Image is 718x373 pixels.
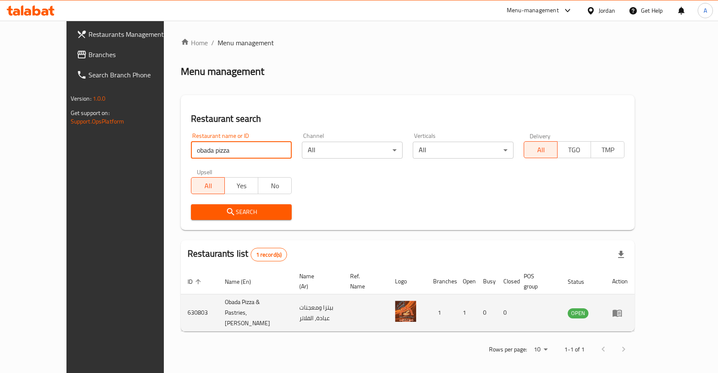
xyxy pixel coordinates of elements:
[426,269,456,294] th: Branches
[88,70,179,80] span: Search Branch Phone
[599,6,615,15] div: Jordan
[426,294,456,332] td: 1
[293,294,343,332] td: بيتزا ومعجنات عبادة, الفلاتر
[704,6,707,15] span: A
[395,301,416,322] img: Obada Pizza & Pastries, Al Falater
[225,277,262,287] span: Name (En)
[181,38,635,48] nav: breadcrumb
[188,247,287,261] h2: Restaurants list
[224,177,258,194] button: Yes
[70,24,186,44] a: Restaurants Management
[218,38,274,48] span: Menu management
[611,244,631,265] div: Export file
[181,294,218,332] td: 630803
[262,180,288,192] span: No
[456,269,476,294] th: Open
[350,271,378,291] span: Ref. Name
[70,65,186,85] a: Search Branch Phone
[524,271,551,291] span: POS group
[591,141,624,158] button: TMP
[93,93,106,104] span: 1.0.0
[594,144,621,156] span: TMP
[612,308,628,318] div: Menu
[557,141,591,158] button: TGO
[181,65,264,78] h2: Menu management
[191,177,225,194] button: All
[71,107,110,118] span: Get support on:
[497,269,517,294] th: Closed
[568,308,588,318] span: OPEN
[251,251,287,259] span: 1 record(s)
[71,93,91,104] span: Version:
[191,112,624,125] h2: Restaurant search
[568,277,595,287] span: Status
[507,5,559,16] div: Menu-management
[564,344,585,355] p: 1-1 of 1
[218,294,293,332] td: Obada Pizza & Pastries, [PERSON_NAME]
[413,142,514,159] div: All
[211,38,214,48] li: /
[561,144,588,156] span: TGO
[605,269,635,294] th: Action
[88,49,179,60] span: Branches
[71,116,124,127] a: Support.OpsPlatform
[530,343,551,356] div: Rows per page:
[188,277,204,287] span: ID
[388,269,426,294] th: Logo
[527,144,554,156] span: All
[456,294,476,332] td: 1
[568,308,588,318] div: OPEN
[524,141,558,158] button: All
[197,169,213,175] label: Upsell
[530,133,551,139] label: Delivery
[228,180,255,192] span: Yes
[181,269,635,332] table: enhanced table
[251,248,287,261] div: Total records count
[191,142,292,159] input: Search for restaurant name or ID..
[476,269,497,294] th: Busy
[302,142,403,159] div: All
[476,294,497,332] td: 0
[181,38,208,48] a: Home
[195,180,221,192] span: All
[88,29,179,39] span: Restaurants Management
[258,177,292,194] button: No
[497,294,517,332] td: 0
[489,344,527,355] p: Rows per page:
[198,207,285,217] span: Search
[191,204,292,220] button: Search
[299,271,333,291] span: Name (Ar)
[70,44,186,65] a: Branches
